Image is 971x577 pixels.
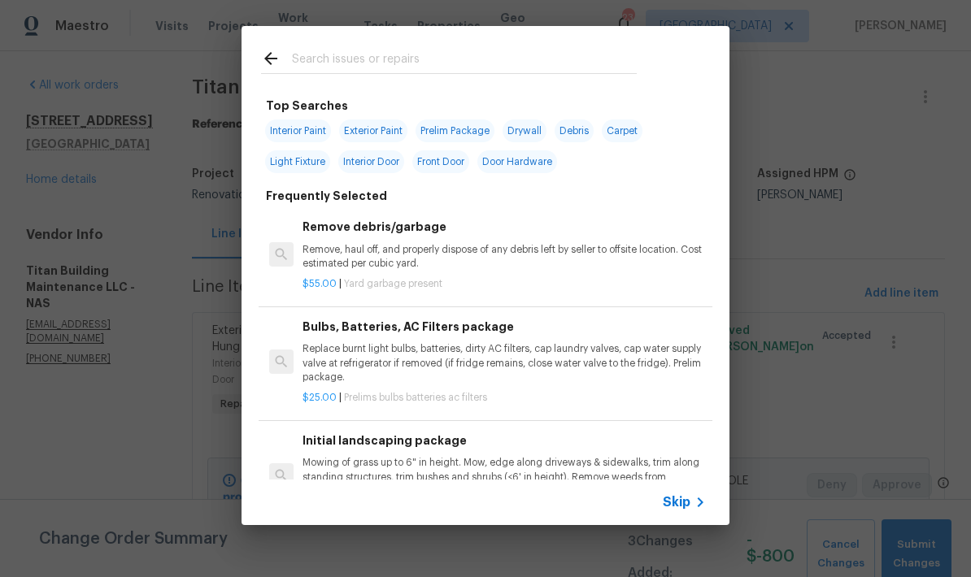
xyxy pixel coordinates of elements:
p: | [303,277,706,291]
p: Mowing of grass up to 6" in height. Mow, edge along driveways & sidewalks, trim along standing st... [303,456,706,497]
span: Prelim Package [416,119,494,142]
span: Front Door [412,150,469,173]
input: Search issues or repairs [292,49,637,73]
h6: Bulbs, Batteries, AC Filters package [303,318,706,336]
span: Door Hardware [477,150,557,173]
span: Light Fixture [265,150,330,173]
span: Debris [555,119,594,142]
span: Skip [663,494,690,510]
span: Prelims bulbs batteries ac filters [344,393,487,402]
span: Carpet [602,119,642,142]
p: Replace burnt light bulbs, batteries, dirty AC filters, cap laundry valves, cap water supply valv... [303,342,706,384]
h6: Frequently Selected [266,187,387,205]
span: Yard garbage present [344,279,442,288]
span: $55.00 [303,279,337,288]
p: Remove, haul off, and properly dispose of any debris left by seller to offsite location. Cost est... [303,243,706,271]
h6: Remove debris/garbage [303,218,706,236]
span: Exterior Paint [339,119,407,142]
span: $25.00 [303,393,337,402]
h6: Top Searches [266,97,348,115]
span: Drywall [503,119,546,142]
span: Interior Door [338,150,404,173]
p: | [303,391,706,405]
span: Interior Paint [265,119,331,142]
h6: Initial landscaping package [303,432,706,449]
